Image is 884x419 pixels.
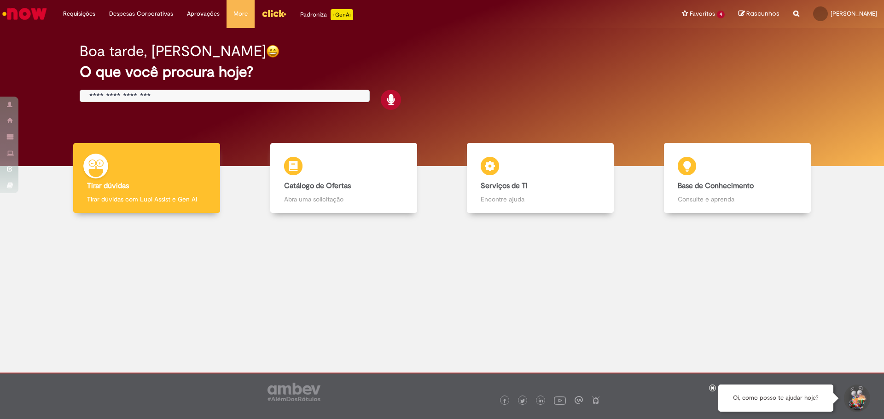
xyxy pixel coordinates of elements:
[502,399,507,403] img: logo_footer_facebook.png
[831,10,877,17] span: [PERSON_NAME]
[690,9,715,18] span: Favoritos
[746,9,779,18] span: Rascunhos
[245,143,442,213] a: Catálogo de Ofertas Abra uma solicitação
[539,398,543,404] img: logo_footer_linkedin.png
[592,396,600,404] img: logo_footer_naosei.png
[331,9,353,20] p: +GenAi
[284,181,351,190] b: Catálogo de Ofertas
[739,10,779,18] a: Rascunhos
[481,181,528,190] b: Serviços de TI
[481,195,600,204] p: Encontre ajuda
[87,195,206,204] p: Tirar dúvidas com Lupi Assist e Gen Ai
[843,385,870,412] button: Iniciar Conversa de Suporte
[554,394,566,406] img: logo_footer_youtube.png
[639,143,836,213] a: Base de Conhecimento Consulte e aprenda
[520,399,525,403] img: logo_footer_twitter.png
[300,9,353,20] div: Padroniza
[109,9,173,18] span: Despesas Corporativas
[262,6,286,20] img: click_logo_yellow_360x200.png
[48,143,245,213] a: Tirar dúvidas Tirar dúvidas com Lupi Assist e Gen Ai
[717,11,725,18] span: 4
[63,9,95,18] span: Requisições
[1,5,48,23] img: ServiceNow
[87,181,129,190] b: Tirar dúvidas
[678,181,754,190] b: Base de Conhecimento
[575,396,583,404] img: logo_footer_workplace.png
[442,143,639,213] a: Serviços de TI Encontre ajuda
[268,383,320,401] img: logo_footer_ambev_rotulo_gray.png
[284,195,403,204] p: Abra uma solicitação
[80,64,805,80] h2: O que você procura hoje?
[678,195,797,204] p: Consulte e aprenda
[80,43,266,59] h2: Boa tarde, [PERSON_NAME]
[266,45,279,58] img: happy-face.png
[233,9,248,18] span: More
[718,385,833,412] div: Oi, como posso te ajudar hoje?
[187,9,220,18] span: Aprovações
